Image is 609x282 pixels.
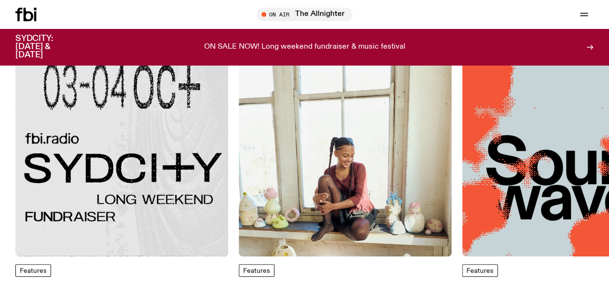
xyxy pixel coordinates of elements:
[20,268,47,274] span: Features
[466,268,493,274] span: Features
[15,264,51,277] a: Features
[257,8,352,21] button: On AirThe Allnighter
[15,43,228,256] img: Black text on gray background. Reading top to bottom: 03-04 OCT. fbi.radio SYDCITY LONG WEEKEND F...
[204,43,405,52] p: ON SALE NOW! Long weekend fundraiser & music festival
[243,268,270,274] span: Features
[462,264,498,277] a: Features
[239,264,274,277] a: Features
[15,35,77,59] h3: SYDCITY: [DATE] & [DATE]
